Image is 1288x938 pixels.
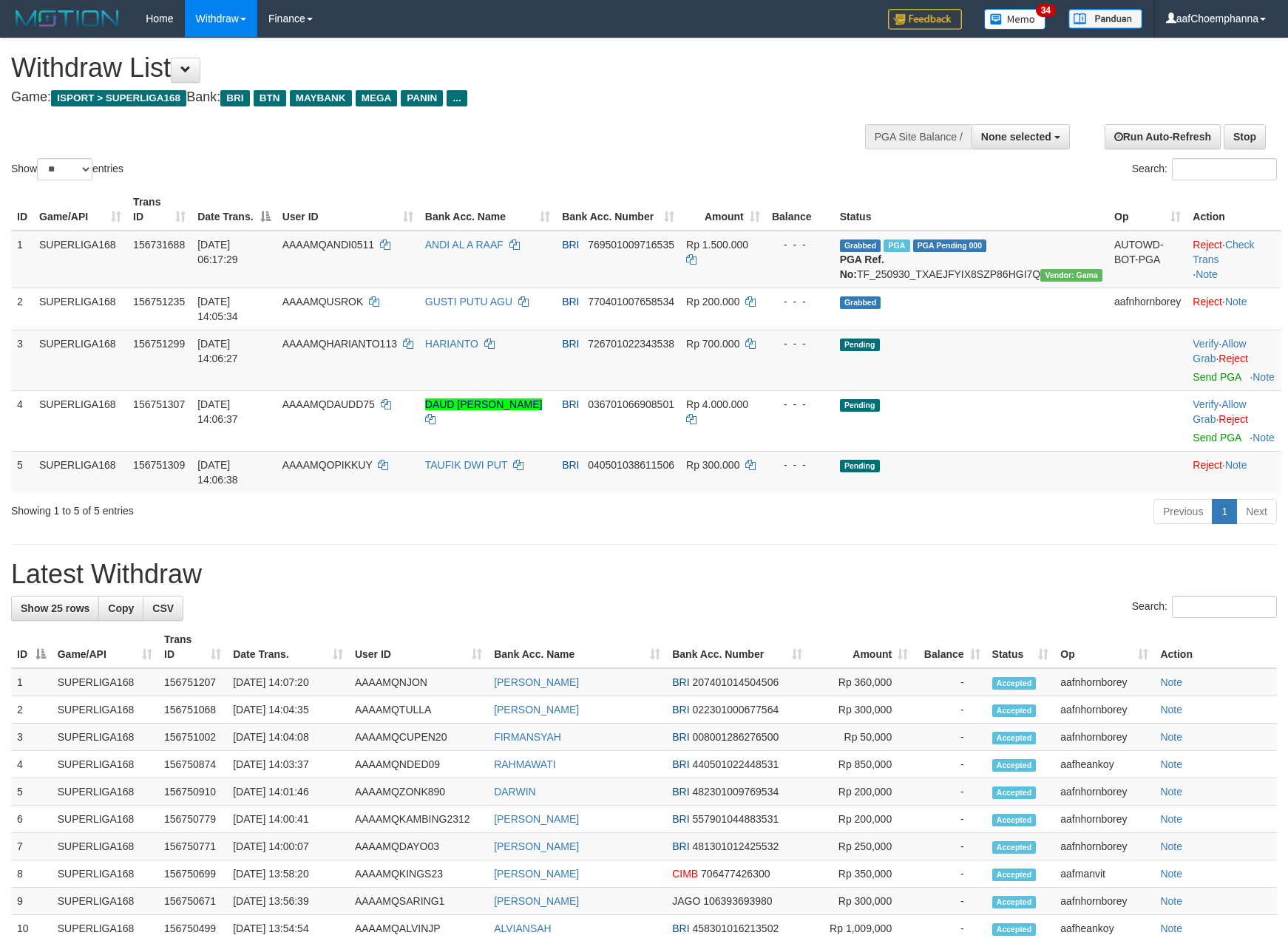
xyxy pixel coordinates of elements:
[52,806,158,833] td: SUPERLIGA168
[701,868,770,880] span: Copy 706477426300 to clipboard
[158,668,227,696] td: 156751207
[1154,626,1277,668] th: Action
[672,676,689,688] span: BRI
[992,677,1037,690] span: Accepted
[349,751,488,778] td: AAAAMQNDED09
[1054,860,1154,888] td: aafmanvit
[588,398,674,410] span: Copy 036701066908501 to clipboard
[703,895,772,907] span: Copy 106393693980 to clipboard
[840,339,880,351] span: Pending
[672,786,689,798] span: BRI
[1068,9,1142,29] img: panduan.png
[349,833,488,860] td: AAAAMQDAYO03
[349,696,488,724] td: AAAAMQTULLA
[808,626,914,668] th: Amount: activate to sort column ascending
[834,188,1108,231] th: Status
[11,90,844,105] h4: Game: Bank:
[1160,731,1182,743] a: Note
[914,626,986,668] th: Balance: activate to sort column ascending
[227,751,349,778] td: [DATE] 14:03:37
[52,668,158,696] td: SUPERLIGA168
[1160,895,1182,907] a: Note
[33,330,127,390] td: SUPERLIGA168
[1132,596,1277,618] label: Search:
[1160,786,1182,798] a: Note
[1160,704,1182,716] a: Note
[254,90,286,106] span: BTN
[52,778,158,806] td: SUPERLIGA168
[11,158,123,180] label: Show entries
[401,90,443,106] span: PANIN
[1193,459,1222,471] a: Reject
[686,239,748,251] span: Rp 1.500.000
[588,459,674,471] span: Copy 040501038611506 to clipboard
[686,398,748,410] span: Rp 4.000.000
[884,239,909,252] span: Marked by aafromsomean
[992,869,1037,881] span: Accepted
[1160,840,1182,852] a: Note
[692,922,779,934] span: Copy 458301016213502 to clipboard
[282,296,364,307] span: AAAAMQUSROK
[11,778,52,806] td: 5
[992,704,1037,717] span: Accepted
[349,778,488,806] td: AAAAMQZONK890
[494,868,579,880] a: [PERSON_NAME]
[11,596,99,621] a: Show 25 rows
[981,131,1051,143] span: None selected
[191,188,277,231] th: Date Trans.: activate to sort column descending
[52,860,158,888] td: SUPERLIGA168
[686,296,739,307] span: Rp 200.000
[425,398,543,410] a: DAUD [PERSON_NAME]
[349,860,488,888] td: AAAAMQKINGS23
[51,90,186,106] span: ISPORT > SUPERLIGA168
[494,895,579,907] a: [PERSON_NAME]
[488,626,666,668] th: Bank Acc. Name: activate to sort column ascending
[1187,390,1281,451] td: · ·
[588,296,674,307] span: Copy 770401007658534 to clipboard
[127,188,191,231] th: Trans ID: activate to sort column ascending
[33,451,127,493] td: SUPERLIGA168
[588,338,674,350] span: Copy 726701022343538 to clipboard
[143,596,183,621] a: CSV
[1193,296,1222,307] a: Reject
[158,833,227,860] td: 156750771
[158,696,227,724] td: 156751068
[1193,371,1241,383] a: Send PGA
[692,840,779,852] span: Copy 481301012425532 to clipboard
[197,296,238,322] span: [DATE] 14:05:34
[425,239,504,251] a: ANDI AL A RAAF
[562,296,579,307] span: BRI
[349,724,488,751] td: AAAAMQCUPEN20
[914,833,986,860] td: -
[772,294,828,309] div: - - -
[11,626,52,668] th: ID: activate to sort column descending
[1193,338,1246,364] a: Allow Grab
[986,626,1055,668] th: Status: activate to sort column ascending
[227,806,349,833] td: [DATE] 14:00:41
[158,860,227,888] td: 156750699
[672,813,689,825] span: BRI
[692,676,779,688] span: Copy 207401014504506 to clipboard
[133,398,185,410] span: 156751307
[865,124,972,149] div: PGA Site Balance /
[1193,398,1218,410] a: Verify
[692,731,779,743] span: Copy 008001286276500 to clipboard
[11,390,33,451] td: 4
[840,239,881,252] span: Grabbed
[1193,239,1254,265] a: Check Trans
[133,459,185,471] span: 156751309
[1253,371,1275,383] a: Note
[11,497,526,518] div: Showing 1 to 5 of 5 entries
[588,239,674,251] span: Copy 769501009716535 to clipboard
[33,188,127,231] th: Game/API: activate to sort column ascending
[914,751,986,778] td: -
[772,458,828,472] div: - - -
[562,338,579,350] span: BRI
[197,459,238,486] span: [DATE] 14:06:38
[197,338,238,364] span: [DATE] 14:06:27
[1160,868,1182,880] a: Note
[494,758,555,770] a: RAHMAWATI
[11,451,33,493] td: 5
[1196,268,1218,280] a: Note
[227,724,349,751] td: [DATE] 14:04:08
